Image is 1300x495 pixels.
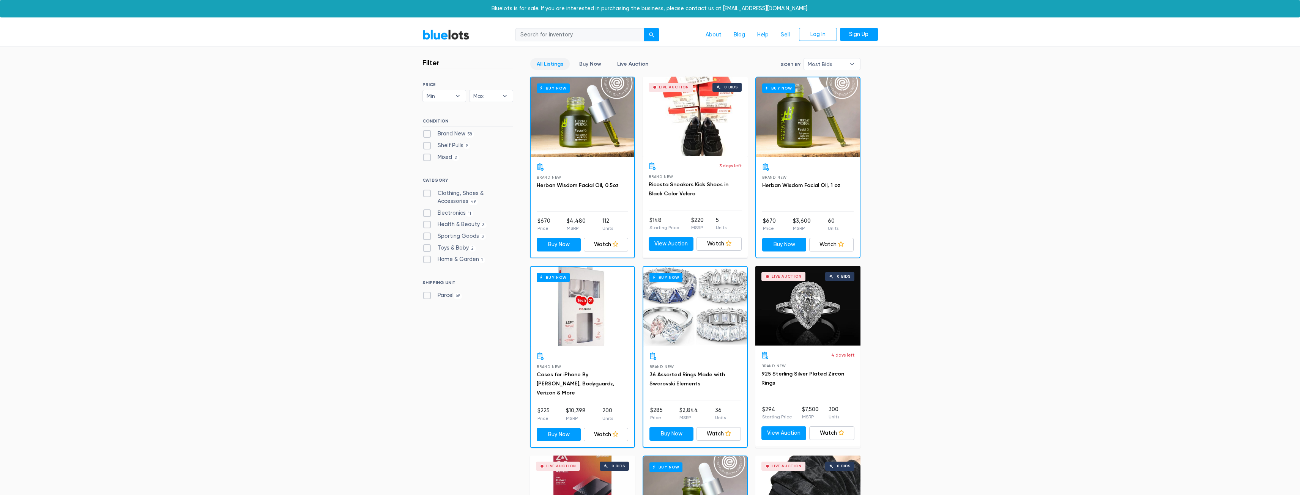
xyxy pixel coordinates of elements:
span: 3 [480,222,487,228]
p: Starting Price [649,224,679,231]
li: $7,500 [802,405,819,421]
div: 0 bids [724,85,738,89]
p: 3 days left [719,162,742,169]
h3: Filter [422,58,440,67]
a: 925 Sterling Silver Plated Zircon Rings [761,371,844,386]
span: Most Bids [808,58,846,70]
a: Watch [584,428,628,442]
span: Min [427,90,452,102]
a: Live Auction 0 bids [643,77,748,156]
a: Herban Wisdom Facial Oil, 0.5oz [537,182,619,189]
h6: CONDITION [422,118,513,127]
h6: Buy Now [649,273,682,282]
li: 300 [829,405,839,421]
a: 36 Assorted Rings Made with Swarovski Elements [649,371,725,387]
span: Brand New [537,365,561,369]
a: Watch [696,427,741,441]
div: Live Auction [772,464,802,468]
label: Parcel [422,291,462,300]
h6: Buy Now [762,83,795,93]
a: Blog [728,28,751,42]
a: Live Auction [611,58,655,70]
h6: Buy Now [537,83,570,93]
a: Buy Now [762,238,807,251]
div: 0 bids [837,275,851,278]
a: Watch [809,238,854,251]
p: MSRP [802,413,819,420]
li: $2,844 [679,406,698,421]
a: Sign Up [840,28,878,41]
div: Live Auction [546,464,576,468]
p: Units [602,415,613,422]
a: BlueLots [422,29,470,40]
a: All Listings [530,58,570,70]
p: 4 days left [831,352,854,358]
label: Toys & Baby [422,244,476,252]
p: Price [537,225,550,232]
li: $294 [762,405,792,421]
p: Price [537,415,550,422]
p: Units [716,224,726,231]
li: $670 [537,217,550,232]
label: Sort By [781,61,800,68]
a: Buy Now [649,427,694,441]
li: 5 [716,216,726,231]
p: MSRP [567,225,586,232]
span: 49 [468,199,478,205]
p: MSRP [679,414,698,421]
p: Units [828,225,838,232]
a: Buy Now [531,77,634,157]
a: About [700,28,728,42]
p: Units [829,413,839,420]
label: Brand New [422,130,474,138]
span: Brand New [762,175,787,179]
a: Ricosta Sneakers Kids Shoes in Black Color Velcro [649,181,728,197]
a: Cases for iPhone By [PERSON_NAME], Bodyguardz, Verizon & More [537,371,615,396]
h6: Buy Now [537,273,570,282]
a: Buy Now [756,77,860,157]
span: 3 [479,234,486,240]
li: $670 [763,217,776,232]
span: 69 [454,293,462,299]
b: ▾ [497,90,513,102]
span: 1 [479,257,485,263]
a: Sell [775,28,796,42]
a: Buy Now [643,267,747,346]
li: 200 [602,407,613,422]
h6: SHIPPING UNIT [422,280,513,288]
p: Units [602,225,613,232]
p: Price [650,414,663,421]
a: Herban Wisdom Facial Oil, 1 oz [762,182,840,189]
li: 60 [828,217,838,232]
a: Buy Now [531,267,634,346]
li: $225 [537,407,550,422]
li: $148 [649,216,679,231]
label: Clothing, Shoes & Accessories [422,189,513,206]
label: Mixed [422,153,460,162]
a: View Auction [761,426,807,440]
a: Watch [809,426,854,440]
input: Search for inventory [515,28,644,42]
label: Home & Garden [422,255,485,264]
label: Health & Beauty [422,220,487,229]
span: 2 [452,155,460,161]
p: MSRP [691,224,704,231]
a: Buy Now [537,238,581,251]
span: 2 [469,245,476,251]
a: Buy Now [537,428,581,442]
label: Sporting Goods [422,232,486,240]
span: 11 [466,211,474,217]
a: View Auction [649,237,694,251]
label: Electronics [422,209,474,217]
span: Max [473,90,498,102]
span: 58 [465,132,474,138]
a: Help [751,28,775,42]
h6: CATEGORY [422,178,513,186]
li: 112 [602,217,613,232]
span: 9 [463,143,470,149]
a: Buy Now [573,58,608,70]
div: 0 bids [611,464,625,468]
li: $285 [650,406,663,421]
p: MSRP [566,415,586,422]
b: ▾ [450,90,466,102]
